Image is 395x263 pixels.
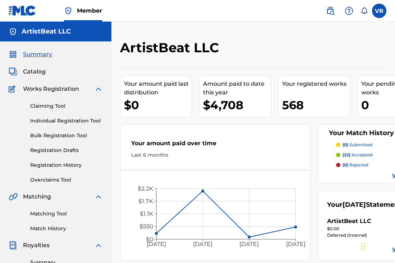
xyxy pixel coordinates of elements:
tspan: [DATE] [286,241,306,248]
div: Help [342,4,356,18]
a: Registration History [30,161,103,169]
p: submitted [343,142,372,148]
tspan: $1.7K [138,198,153,205]
img: Matching [9,192,18,201]
tspan: [DATE] [147,241,166,248]
a: Matching Tool [30,210,103,218]
div: ArtistBeat LLC [327,217,371,226]
a: SummarySummary [9,50,52,59]
img: Works Registration [9,85,18,93]
img: expand [94,241,103,250]
span: Catalog [23,67,46,76]
tspan: $1.1K [140,210,153,217]
a: Claiming Tool [30,102,103,110]
span: Matching [23,192,51,201]
a: Match History [30,225,103,232]
span: (0) [343,162,348,168]
tspan: $0 [146,236,153,243]
div: Drag [361,236,366,257]
iframe: Resource Center [375,164,395,222]
span: (22) [343,152,350,157]
tspan: $550 [139,223,153,230]
img: Top Rightsholder [64,6,73,15]
div: 568 [282,97,350,113]
tspan: $2.2K [138,185,153,192]
a: Individual Registration Tool [30,117,103,125]
div: Notifications [360,7,368,14]
span: Works Registration [23,85,79,93]
img: Royalties [9,241,17,250]
a: Overclaims Tool [30,176,103,184]
div: Amount paid to date this year [203,80,271,97]
img: search [326,6,335,15]
div: $0 [124,97,192,113]
span: (0) [343,142,348,147]
span: Member [77,6,102,15]
div: Your registered works [282,80,350,88]
h2: ArtistBeat LLC [120,40,222,56]
div: $4,708 [203,97,271,113]
div: Your amount paid over time [131,139,299,151]
h5: ArtistBeat LLC [22,27,71,36]
tspan: [DATE] [193,241,212,248]
img: Summary [9,50,17,59]
img: help [345,6,353,15]
img: Catalog [9,67,17,76]
div: User Menu [372,4,386,18]
div: Last 6 months [131,151,299,159]
img: MLC Logo [9,5,36,16]
span: Royalties [23,241,50,250]
span: Summary [23,50,52,59]
a: Public Search [323,4,337,18]
tspan: [DATE] [240,241,259,248]
img: expand [94,192,103,201]
p: rejected [343,162,368,168]
a: CatalogCatalog [9,67,46,76]
img: Accounts [9,27,17,36]
iframe: Chat Widget [359,228,395,263]
img: expand [94,85,103,93]
span: [DATE] [343,201,366,209]
a: Registration Drafts [30,147,103,154]
a: Bulk Registration Tool [30,132,103,139]
div: Your amount paid last distribution [124,80,192,97]
p: accepted [343,152,372,158]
